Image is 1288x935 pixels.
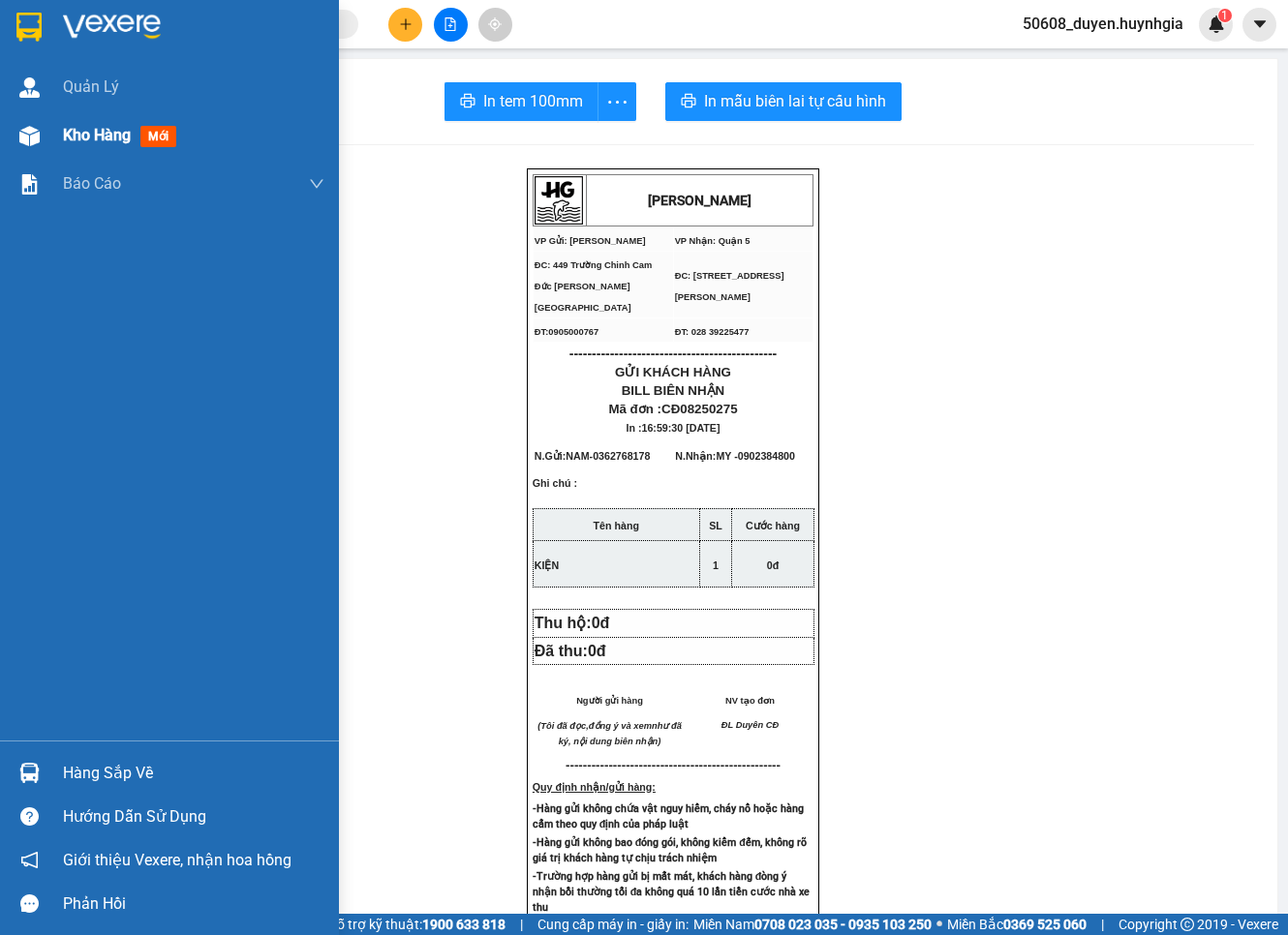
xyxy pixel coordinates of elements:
span: caret-down [1251,15,1269,33]
span: MY - [716,450,795,462]
span: 0đ [767,559,779,571]
span: Người gửi hàng [576,696,643,706]
button: printerIn tem 100mm [445,82,598,121]
span: 0362768178 [593,450,650,462]
span: N.Gửi: [535,450,651,462]
span: printer [460,93,475,111]
span: In tem 100mm [483,89,583,113]
span: 16:59:30 [DATE] [642,422,721,434]
div: Hướng dẫn sử dụng [63,802,324,831]
span: NAM [566,450,589,462]
span: VP Gửi: [PERSON_NAME] [8,63,119,73]
em: (Tôi đã đọc,đồng ý và xem [537,721,652,731]
span: Quản Lý [63,75,119,99]
span: plus [399,17,413,31]
div: Phản hồi [63,890,324,919]
span: | [1101,914,1104,935]
span: notification [20,851,39,869]
div: Hàng sắp về [63,759,324,788]
span: ĐC: [STREET_ADDRESS][PERSON_NAME] [147,82,257,102]
span: Giới thiệu Vexere, nhận hoa hồng [63,848,291,872]
span: 0đ [592,615,610,631]
span: CĐ08250275 [661,402,738,416]
span: printer [681,93,696,111]
span: 50608_duyen.huynhgia [1007,12,1199,36]
span: --- [566,758,578,772]
img: warehouse-icon [19,126,40,146]
span: Hỗ trợ kỹ thuật: [327,914,506,935]
span: question-circle [20,807,39,826]
span: ĐC: 449 Trường Chinh Cam Đức [PERSON_NAME][GEOGRAPHIC_DATA] [535,260,652,313]
span: Ghi chú : [533,477,577,504]
strong: -Hàng gửi không chứa vật nguy hiểm, cháy nổ hoặc hàng cấm theo quy định của pháp luật [533,802,804,830]
strong: Cước hàng [746,520,800,531]
span: ĐC: [STREET_ADDRESS][PERSON_NAME] [675,271,784,302]
em: như đã ký, nội dung biên nhận) [559,721,682,746]
span: ⚪️ [936,920,942,928]
strong: 0708 023 035 - 0935 103 250 [754,917,932,932]
strong: [PERSON_NAME] [648,193,751,208]
img: warehouse-icon [19,77,40,98]
span: 1 [713,559,719,571]
span: Miền Bắc [947,914,1087,935]
span: more [598,90,635,114]
img: icon-new-feature [1208,15,1225,33]
strong: [PERSON_NAME] [113,23,230,42]
span: down [309,176,324,192]
strong: Tên hàng [594,520,639,531]
button: printerIn mẫu biên lai tự cấu hình [665,82,902,121]
span: Báo cáo [63,171,121,196]
img: solution-icon [19,174,40,195]
span: ---------------------------------------------- [42,129,249,144]
span: ---------------------------------------------- [569,346,777,361]
sup: 1 [1218,9,1232,22]
span: GỬI KHÁCH HÀNG [615,365,731,379]
span: ĐT: 028 39225477 [675,327,750,337]
span: ĐT:0905000767 [535,327,598,337]
span: NV tạo đơn [725,696,775,706]
strong: -Trường hợp hàng gửi bị mất mát, khách hàng đòng ý nhận bồi thường tối đa không quá 10 lần tiền c... [533,870,811,914]
strong: SL [709,520,722,531]
span: aim [488,17,502,31]
button: file-add [434,8,468,42]
span: ĐT: 028 39225477 [147,112,222,122]
span: 0đ [588,643,606,659]
span: ĐL Duyên CĐ [721,720,779,730]
span: ĐT:0905000767 [8,112,72,122]
span: Kho hàng [63,126,131,144]
span: message [20,894,39,913]
button: caret-down [1242,8,1276,42]
span: N.Nhận: [675,450,795,462]
img: logo [8,8,56,56]
span: VP Nhận: Quận 5 [147,63,223,73]
span: ----------------------------------------------- [578,758,781,772]
span: Miền Nam [693,914,932,935]
span: ĐC: 449 Trường Chinh Cam Đức [PERSON_NAME][GEOGRAPHIC_DATA] [8,77,125,107]
strong: 0369 525 060 [1003,917,1087,932]
button: plus [388,8,422,42]
strong: -Hàng gửi không bao đóng gói, không kiểm đếm, không rõ giá trị khách hàng tự chịu trách nhiệm [533,836,807,864]
strong: 1900 633 818 [422,917,506,932]
span: In mẫu biên lai tự cấu hình [704,89,886,113]
span: file-add [444,17,457,31]
span: Mã đơn : [608,402,737,416]
span: - [590,450,651,462]
strong: Quy định nhận/gửi hàng: [533,781,656,793]
button: more [598,82,636,121]
span: VP Nhận: Quận 5 [675,236,751,246]
span: mới [140,126,176,147]
span: In : [627,422,721,434]
span: 0902384800 [738,450,795,462]
span: Thu hộ: [535,615,618,631]
span: BILL BIÊN NHẬN [622,383,725,398]
span: 1 [1221,9,1228,22]
img: logo [535,176,583,225]
span: copyright [1181,918,1194,931]
span: VP Gửi: [PERSON_NAME] [535,236,646,246]
button: aim [478,8,512,42]
span: KIỆN [535,559,559,571]
img: logo-vxr [16,13,42,42]
span: | [520,914,523,935]
span: Cung cấp máy in - giấy in: [537,914,689,935]
img: warehouse-icon [19,763,40,783]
